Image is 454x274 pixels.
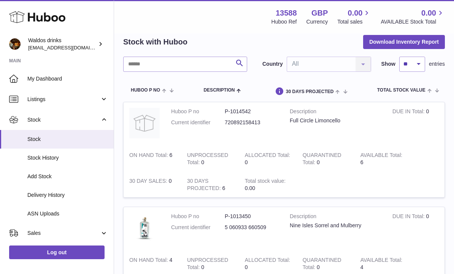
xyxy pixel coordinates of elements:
strong: Total stock value [245,178,286,186]
strong: Description [290,213,381,222]
td: 6 [124,146,181,172]
strong: ALLOCATED Total [245,152,290,160]
span: Add Stock [27,173,108,180]
dd: P-1013450 [225,213,278,220]
div: Waldos drinks [28,37,97,51]
strong: AVAILABLE Total [360,152,403,160]
dt: Current identifier [171,119,225,126]
strong: ON HAND Total [129,257,170,265]
h2: Stock with Huboo [123,37,187,47]
td: 0 [239,146,297,172]
span: [EMAIL_ADDRESS][DOMAIN_NAME] [28,44,112,51]
span: Listings [27,96,100,103]
span: Sales [27,230,100,237]
span: entries [429,60,445,68]
strong: DUE IN Total [392,213,426,221]
dt: Huboo P no [171,108,225,115]
span: Stock History [27,154,108,162]
div: Nine Isles Sorrel and Mulberry [290,222,381,229]
span: Total sales [337,18,371,25]
span: My Dashboard [27,75,108,82]
strong: Description [290,108,381,117]
dt: Huboo P no [171,213,225,220]
strong: QUARANTINED Total [303,257,341,272]
dt: Current identifier [171,224,225,231]
div: Full Circle Limoncello [290,117,381,124]
a: 0.00 AVAILABLE Stock Total [381,8,445,25]
div: Huboo Ref [271,18,297,25]
span: Stock [27,116,100,124]
img: product image [129,108,160,138]
strong: AVAILABLE Total [360,257,403,265]
a: Log out [9,245,105,259]
strong: 30 DAYS PROJECTED [187,178,222,193]
span: 0 [317,264,320,270]
label: Country [262,60,283,68]
span: 0 [317,159,320,165]
div: Currency [306,18,328,25]
span: 0.00 [245,185,255,191]
span: Huboo P no [131,88,160,93]
a: 0.00 Total sales [337,8,371,25]
strong: 13588 [276,8,297,18]
td: 0 [387,207,444,251]
span: ASN Uploads [27,210,108,217]
span: 30 DAYS PROJECTED [286,89,334,94]
td: 0 [124,172,181,198]
td: 0 [181,146,239,172]
span: 0.00 [348,8,363,18]
dd: 720892158413 [225,119,278,126]
dd: P-1014542 [225,108,278,115]
td: 0 [387,102,444,146]
strong: UNPROCESSED Total [187,257,228,272]
span: 0.00 [421,8,436,18]
span: Stock [27,136,108,143]
td: 6 [181,172,239,198]
label: Show [381,60,395,68]
strong: GBP [311,8,328,18]
span: Description [203,88,235,93]
strong: ON HAND Total [129,152,170,160]
img: sales@tradingpostglobal.com [9,38,21,50]
strong: 30 DAY SALES [129,178,169,186]
strong: DUE IN Total [392,108,426,116]
span: AVAILABLE Stock Total [381,18,445,25]
td: 6 [355,146,413,172]
span: Total stock value [377,88,425,93]
button: Download Inventory Report [363,35,445,49]
strong: QUARANTINED Total [303,152,341,167]
span: Delivery History [27,192,108,199]
img: product image [129,213,160,243]
dd: 5 060933 660509 [225,224,278,231]
strong: ALLOCATED Total [245,257,290,265]
strong: UNPROCESSED Total [187,152,228,167]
